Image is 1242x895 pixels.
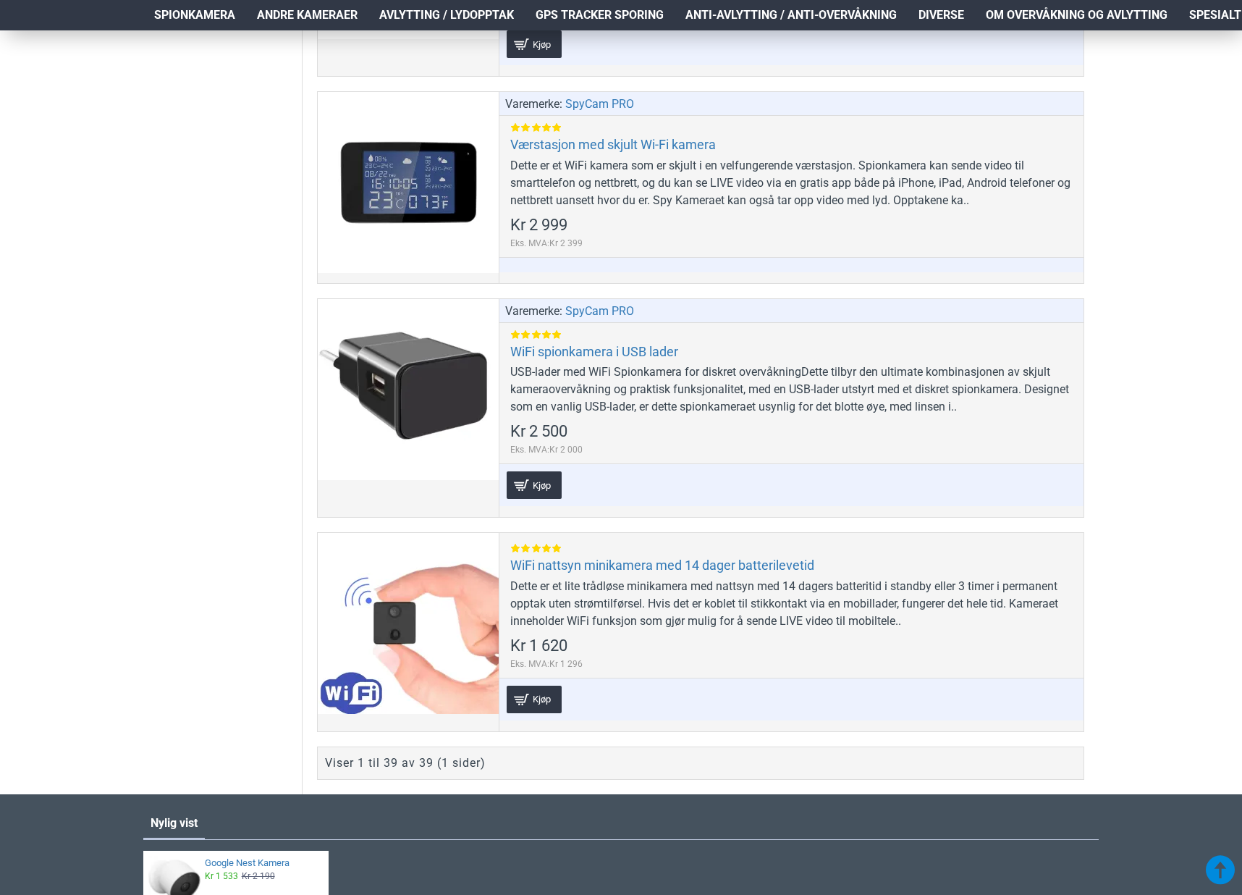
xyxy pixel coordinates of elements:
a: Værstasjon med skjult Wi-Fi kamera Værstasjon med skjult Wi-Fi kamera [318,92,499,273]
div: USB-lader med WiFi Spionkamera for diskret overvåkningDette tilbyr den ultimate kombinasjonen av ... [510,364,1073,416]
span: Varemerke: [505,96,562,113]
span: Kjøp [529,481,554,490]
span: Eks. MVA:Kr 1 296 [510,657,583,671]
span: Diverse [918,7,964,24]
span: Kr 1 620 [510,638,567,654]
a: SpyCam PRO [565,303,634,320]
span: Kr 1 533 [205,870,238,882]
a: WiFi spionkamera i USB lader WiFi spionkamera i USB lader [318,299,499,480]
span: Kjøp [529,694,554,704]
span: Anti-avlytting / Anti-overvåkning [685,7,897,24]
span: Avlytting / Lydopptak [379,7,514,24]
a: WiFi spionkamera i USB lader [510,343,678,360]
span: Andre kameraer [257,7,358,24]
a: Nylig vist [143,809,205,838]
span: Kr 2 500 [510,424,567,440]
span: Kr 2 190 [242,870,275,882]
div: Viser 1 til 39 av 39 (1 sider) [325,755,486,772]
span: Kjøp [529,40,554,49]
a: Værstasjon med skjult Wi-Fi kamera [510,136,716,153]
span: Kr 2 999 [510,217,567,233]
a: WiFi nattsyn minikamera med 14 dager batterilevetid WiFi nattsyn minikamera med 14 dager batteril... [318,533,499,714]
a: WiFi nattsyn minikamera med 14 dager batterilevetid [510,557,814,573]
span: Om overvåkning og avlytting [986,7,1167,24]
div: Dette er et WiFi kamera som er skjult i en velfungerende værstasjon. Spionkamera kan sende video ... [510,157,1073,209]
span: Eks. MVA:Kr 2 399 [510,237,583,250]
a: SpyCam PRO [565,96,634,113]
a: Google Nest Kamera [205,857,320,870]
span: Eks. MVA:Kr 2 000 [510,443,583,456]
span: GPS Tracker Sporing [536,7,664,24]
span: Varemerke: [505,303,562,320]
span: Spionkamera [154,7,235,24]
div: Dette er et lite trådløse minikamera med nattsyn med 14 dagers batteritid i standby eller 3 timer... [510,578,1073,630]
